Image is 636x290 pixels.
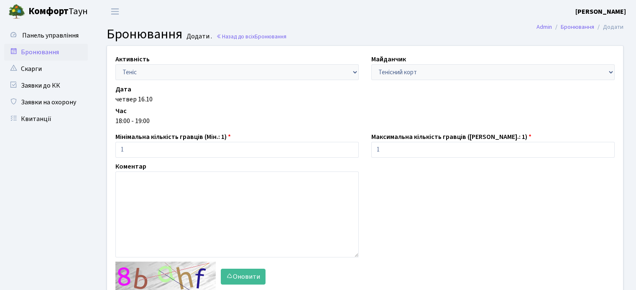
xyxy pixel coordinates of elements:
label: Коментар [115,161,146,171]
li: Додати [594,23,623,32]
span: Панель управління [22,31,79,40]
a: Панель управління [4,27,88,44]
span: Таун [28,5,88,19]
img: logo.png [8,3,25,20]
button: Оновити [221,269,266,285]
label: Активність [115,54,150,64]
a: [PERSON_NAME] [575,7,626,17]
b: [PERSON_NAME] [575,7,626,16]
a: Заявки до КК [4,77,88,94]
nav: breadcrumb [524,18,636,36]
label: Час [115,106,127,116]
a: Квитанції [4,111,88,127]
span: Бронювання [107,25,182,44]
a: Бронювання [4,44,88,61]
a: Заявки на охорону [4,94,88,111]
b: Комфорт [28,5,69,18]
div: 18:00 - 19:00 [115,116,615,126]
small: Додати . [185,33,212,40]
a: Admin [536,23,552,31]
label: Майданчик [371,54,406,64]
span: Бронювання [255,33,286,40]
label: Мінімальна кількість гравців (Мін.: 1) [115,132,231,142]
div: четвер 16.10 [115,94,615,104]
a: Скарги [4,61,88,77]
label: Максимальна кількість гравців ([PERSON_NAME].: 1) [371,132,531,142]
button: Переключити навігацію [105,5,125,18]
label: Дата [115,84,131,94]
a: Назад до всіхБронювання [216,33,286,40]
a: Бронювання [561,23,594,31]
